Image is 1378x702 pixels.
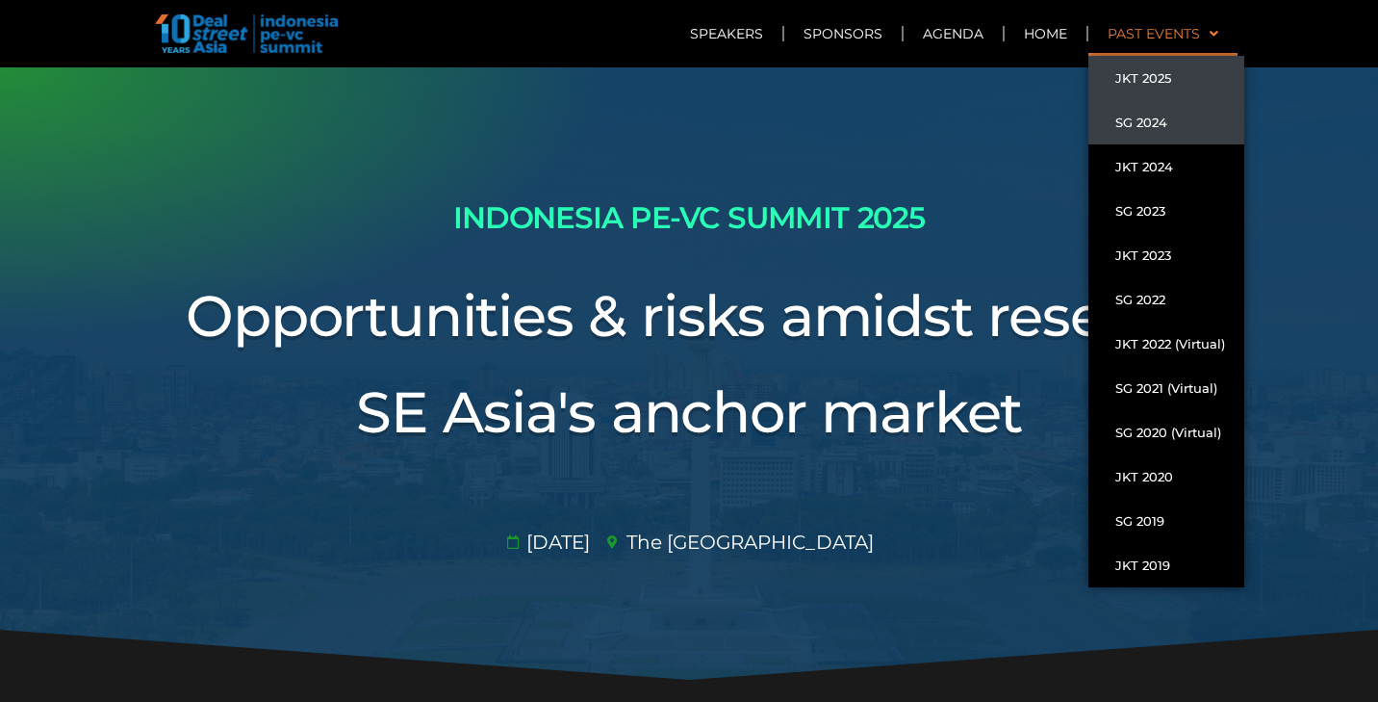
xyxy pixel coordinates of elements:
a: Sponsors [784,12,902,56]
a: SG 2020 (Virtual) [1088,410,1244,455]
a: SG 2022 [1088,277,1244,322]
a: JKT 2020 [1088,455,1244,499]
a: Speakers [671,12,782,56]
a: JKT 2024 [1088,144,1244,189]
a: SG 2019 [1088,499,1244,543]
a: Home [1005,12,1086,56]
a: JKT 2023 [1088,233,1244,277]
a: JKT 2022 (Virtual) [1088,322,1244,366]
a: JKT 2019 [1088,543,1244,587]
a: SG 2021 (Virtual) [1088,366,1244,410]
a: SG 2024 [1088,100,1244,144]
h2: INDONESIA PE-VC SUMMIT 2025 [150,193,1228,244]
a: Agenda [904,12,1003,56]
ul: Past Events [1088,56,1244,587]
span: [DATE]​ [522,528,590,557]
a: Past Events [1088,12,1238,56]
span: The [GEOGRAPHIC_DATA]​ [622,528,874,557]
h3: Opportunities & risks amidst reset in SE Asia's anchor market [150,268,1228,461]
a: JKT 2025 [1088,56,1244,100]
a: SG 2023 [1088,189,1244,233]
